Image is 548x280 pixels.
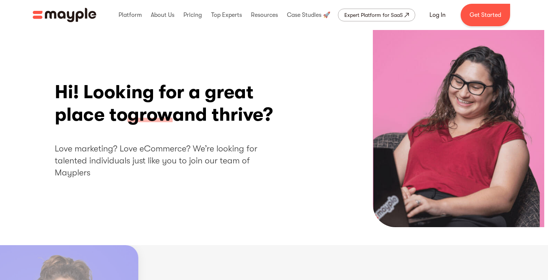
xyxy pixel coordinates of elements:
h2: Love marketing? Love eCommerce? We’re looking for talented individuals just like you to join our ... [55,143,279,179]
img: Mayple logo [33,8,96,22]
a: Get Started [461,4,510,26]
a: Log In [420,6,455,24]
span: grow [128,103,173,127]
a: Expert Platform for SaaS [338,9,415,21]
img: Hi! Looking for a great place to grow and thrive? [373,30,544,227]
h1: Hi! Looking for a great place to and thrive? [55,81,279,126]
div: Expert Platform for SaaS [344,10,403,19]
